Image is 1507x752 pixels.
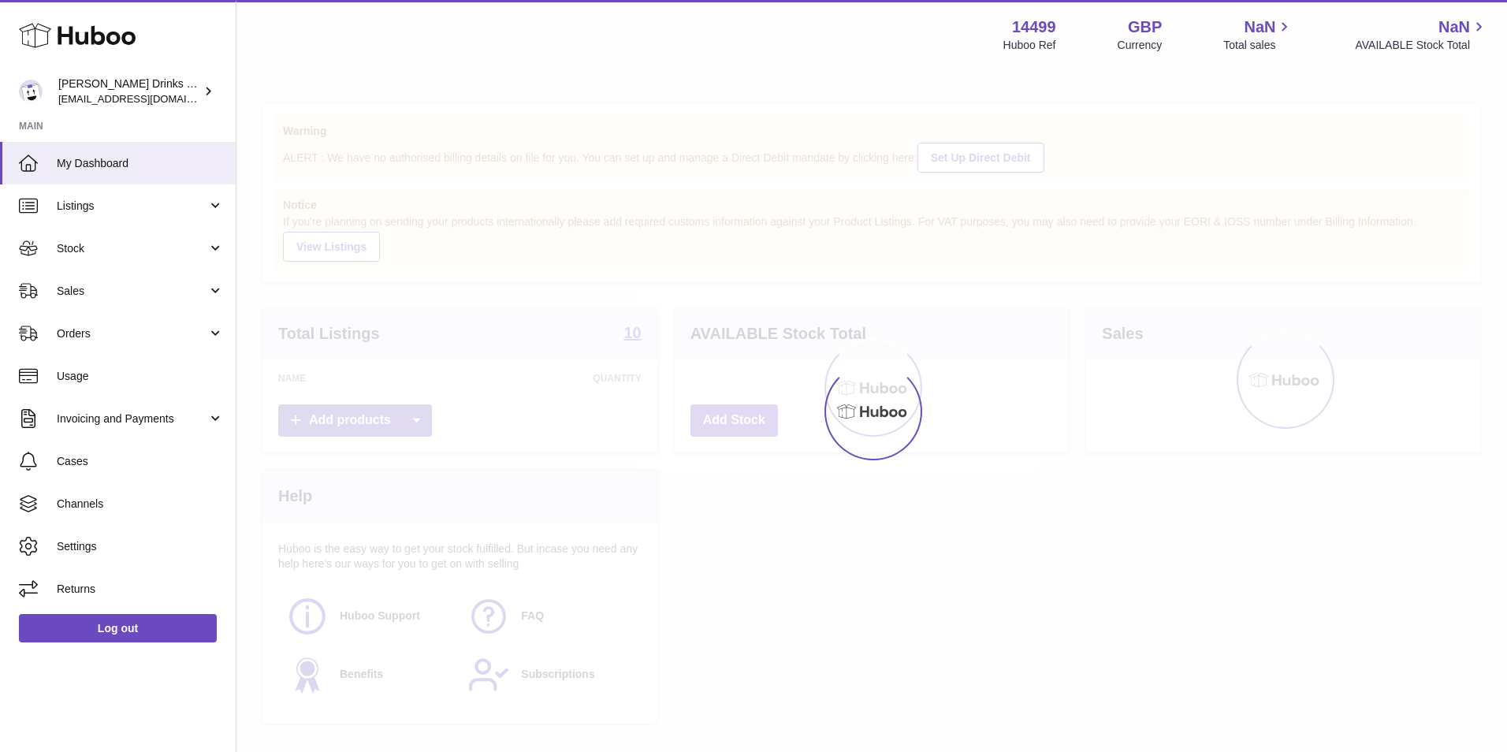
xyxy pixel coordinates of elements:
[57,284,207,299] span: Sales
[1223,17,1293,53] a: NaN Total sales
[57,326,207,341] span: Orders
[1118,38,1163,53] div: Currency
[1355,38,1488,53] span: AVAILABLE Stock Total
[57,454,224,469] span: Cases
[57,539,224,554] span: Settings
[1244,17,1275,38] span: NaN
[57,582,224,597] span: Returns
[1438,17,1470,38] span: NaN
[1128,17,1162,38] strong: GBP
[57,497,224,512] span: Channels
[57,156,224,171] span: My Dashboard
[19,614,217,642] a: Log out
[57,241,207,256] span: Stock
[58,92,232,105] span: [EMAIL_ADDRESS][DOMAIN_NAME]
[1223,38,1293,53] span: Total sales
[1003,38,1056,53] div: Huboo Ref
[57,199,207,214] span: Listings
[19,80,43,103] img: internalAdmin-14499@internal.huboo.com
[1012,17,1056,38] strong: 14499
[57,411,207,426] span: Invoicing and Payments
[57,369,224,384] span: Usage
[58,76,200,106] div: [PERSON_NAME] Drinks LTD (t/a Zooz)
[1355,17,1488,53] a: NaN AVAILABLE Stock Total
